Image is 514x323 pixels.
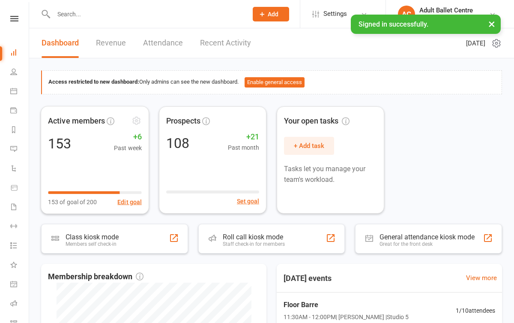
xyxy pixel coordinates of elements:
[223,241,285,247] div: Staff check-in for members
[10,63,30,82] a: People
[284,312,409,322] span: 11:30AM - 12:00PM | [PERSON_NAME] | Studio 5
[114,143,141,153] span: Past week
[10,295,30,314] a: Roll call kiosk mode
[277,271,338,286] h3: [DATE] events
[284,163,377,185] p: Tasks let you manage your team's workload.
[380,233,475,241] div: General attendance kiosk mode
[253,7,289,21] button: Add
[10,121,30,140] a: Reports
[359,20,428,28] span: Signed in successfully.
[237,196,259,206] button: Set goal
[284,137,334,155] button: + Add task
[10,102,30,121] a: Payments
[48,271,143,283] span: Membership breakdown
[166,115,200,127] span: Prospects
[419,14,473,22] div: Adult Ballet Centre
[10,82,30,102] a: Calendar
[117,197,141,207] button: Edit goal
[10,256,30,275] a: What's New
[143,28,183,58] a: Attendance
[51,8,242,20] input: Search...
[268,11,278,18] span: Add
[419,6,473,14] div: Adult Ballet Centre
[200,28,251,58] a: Recent Activity
[284,115,350,127] span: Your open tasks
[166,136,189,150] div: 108
[484,15,499,33] button: ×
[10,275,30,295] a: General attendance kiosk mode
[10,179,30,198] a: Product Sales
[228,131,259,143] span: +21
[466,38,485,48] span: [DATE]
[223,233,285,241] div: Roll call kiosk mode
[42,28,79,58] a: Dashboard
[48,136,71,150] div: 153
[466,273,497,283] a: View more
[10,44,30,63] a: Dashboard
[323,4,347,24] span: Settings
[398,6,415,23] div: AC
[228,143,259,152] span: Past month
[96,28,126,58] a: Revenue
[48,77,495,88] div: Only admins can see the new dashboard.
[245,77,305,88] button: Enable general access
[456,306,495,315] span: 1 / 10 attendees
[380,241,475,247] div: Great for the front desk
[114,130,141,143] span: +6
[66,241,119,247] div: Members self check-in
[48,115,105,127] span: Active members
[284,299,409,311] span: Floor Barre
[48,78,139,85] strong: Access restricted to new dashboard:
[48,197,97,207] span: 153 of goal of 200
[66,233,119,241] div: Class kiosk mode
